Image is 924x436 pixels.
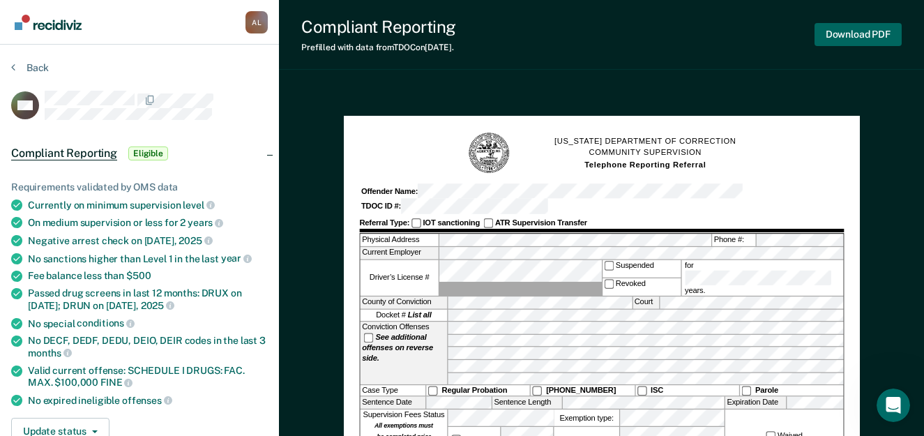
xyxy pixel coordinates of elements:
[221,253,252,264] span: year
[363,333,373,343] input: See additional offenses on reverse side.
[28,253,268,265] div: No sanctions higher than Level 1 in the last
[651,386,663,395] strong: ISC
[360,296,447,308] label: County of Conviction
[141,300,174,311] span: 2025
[683,260,841,296] label: for years.
[245,11,268,33] div: A L
[28,234,268,247] div: Negative arrest check on [DATE],
[637,386,646,396] input: ISC
[411,218,421,228] input: IOT sanctioning
[28,199,268,211] div: Currently on minimum supervision
[604,261,614,271] input: Suspended
[815,23,902,46] button: Download PDF
[128,146,168,160] span: Eligible
[361,202,400,211] strong: TDOC ID #:
[684,271,831,286] input: for years.
[360,386,425,396] div: Case Type
[554,409,619,426] label: Exemption type:
[28,335,268,359] div: No DECF, DEDF, DEDU, DEIO, DEIR codes in the last 3
[28,216,268,229] div: On medium supervision or less for 2
[11,181,268,193] div: Requirements validated by OMS data
[423,218,480,227] strong: IOT sanctioning
[126,270,151,281] span: $500
[361,187,417,195] strong: Offender Name:
[360,234,438,246] label: Physical Address
[602,278,680,296] label: Revoked
[602,260,680,278] label: Suspended
[483,218,493,228] input: ATR Supervision Transfer
[407,311,431,320] strong: List all
[362,333,433,363] strong: See additional offenses on reverse side.
[494,218,586,227] strong: ATR Supervision Transfer
[301,17,456,37] div: Compliant Reporting
[28,347,72,359] span: months
[467,132,510,175] img: TN Seal
[532,386,542,396] input: [PHONE_NUMBER]
[28,394,268,407] div: No expired ineligible
[100,377,132,388] span: FINE
[359,218,409,227] strong: Referral Type:
[604,279,614,289] input: Revoked
[584,160,706,168] strong: Telephone Reporting Referral
[755,386,778,395] strong: Parole
[11,61,49,74] button: Back
[301,43,456,52] div: Prefilled with data from TDOC on [DATE] .
[877,389,910,422] iframe: Intercom live chat
[712,234,755,246] label: Phone #:
[179,235,212,246] span: 2025
[725,397,785,409] label: Expiration Date
[188,217,223,228] span: years
[441,386,507,395] strong: Regular Probation
[28,317,268,330] div: No special
[741,386,751,396] input: Parole
[183,200,214,211] span: level
[360,260,438,296] label: Driver’s License #
[376,310,432,321] span: Docket #
[28,287,268,311] div: Passed drug screens in last 12 months: DRUX on [DATE]; DRUN on [DATE],
[554,136,736,171] h1: [US_STATE] DEPARTMENT OF CORRECTION COMMUNITY SUPERVISION
[360,322,447,385] div: Conviction Offenses
[492,397,562,409] label: Sentence Length
[77,317,134,329] span: conditions
[360,247,438,259] label: Current Employer
[28,270,268,282] div: Fee balance less than
[245,11,268,33] button: Profile dropdown button
[28,365,268,389] div: Valid current offense: SCHEDULE I DRUGS: FAC. MAX. $100,000
[427,386,437,396] input: Regular Probation
[11,146,117,160] span: Compliant Reporting
[360,397,425,409] label: Sentence Date
[633,296,658,308] label: Court
[122,395,172,406] span: offenses
[15,15,82,30] img: Recidiviz
[546,386,616,395] strong: [PHONE_NUMBER]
